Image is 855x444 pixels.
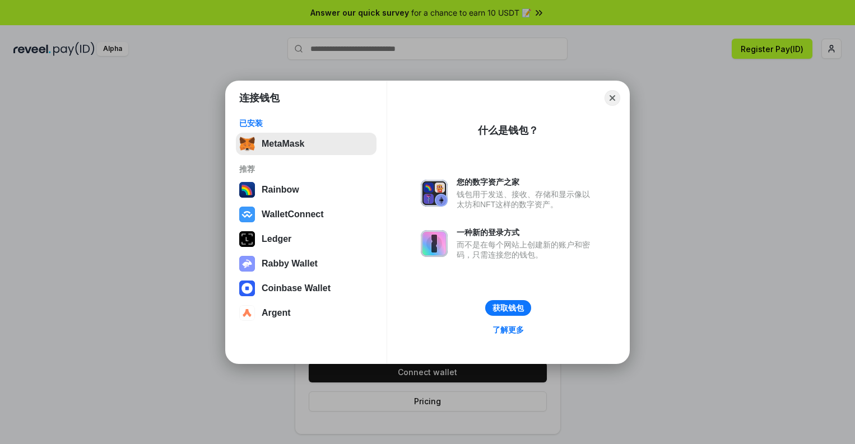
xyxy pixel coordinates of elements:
button: Ledger [236,228,377,250]
div: 获取钱包 [492,303,524,313]
div: 钱包用于发送、接收、存储和显示像以太坊和NFT这样的数字资产。 [457,189,596,209]
div: Coinbase Wallet [262,283,331,293]
img: svg+xml,%3Csvg%20xmlns%3D%22http%3A%2F%2Fwww.w3.org%2F2000%2Fsvg%22%20fill%3D%22none%22%20viewBox... [421,180,448,207]
button: Close [605,90,620,106]
div: Argent [262,308,291,318]
button: Rabby Wallet [236,253,377,275]
img: svg+xml,%3Csvg%20width%3D%2228%22%20height%3D%2228%22%20viewBox%3D%220%200%2028%2028%22%20fill%3D... [239,207,255,222]
div: 了解更多 [492,325,524,335]
img: svg+xml,%3Csvg%20width%3D%2228%22%20height%3D%2228%22%20viewBox%3D%220%200%2028%2028%22%20fill%3D... [239,305,255,321]
div: MetaMask [262,139,304,149]
div: WalletConnect [262,209,324,219]
div: 一种新的登录方式 [457,227,596,237]
div: 什么是钱包？ [478,124,538,137]
img: svg+xml,%3Csvg%20fill%3D%22none%22%20height%3D%2233%22%20viewBox%3D%220%200%2035%2033%22%20width%... [239,136,255,152]
button: MetaMask [236,133,377,155]
button: Argent [236,302,377,324]
div: 已安装 [239,118,373,128]
button: Coinbase Wallet [236,277,377,300]
a: 了解更多 [486,323,531,337]
button: WalletConnect [236,203,377,226]
div: 而不是在每个网站上创建新的账户和密码，只需连接您的钱包。 [457,240,596,260]
div: Rainbow [262,185,299,195]
button: Rainbow [236,179,377,201]
div: 您的数字资产之家 [457,177,596,187]
button: 获取钱包 [485,300,531,316]
div: Rabby Wallet [262,259,318,269]
img: svg+xml,%3Csvg%20width%3D%2228%22%20height%3D%2228%22%20viewBox%3D%220%200%2028%2028%22%20fill%3D... [239,281,255,296]
h1: 连接钱包 [239,91,280,105]
img: svg+xml,%3Csvg%20xmlns%3D%22http%3A%2F%2Fwww.w3.org%2F2000%2Fsvg%22%20width%3D%2228%22%20height%3... [239,231,255,247]
img: svg+xml,%3Csvg%20width%3D%22120%22%20height%3D%22120%22%20viewBox%3D%220%200%20120%20120%22%20fil... [239,182,255,198]
div: 推荐 [239,164,373,174]
img: svg+xml,%3Csvg%20xmlns%3D%22http%3A%2F%2Fwww.w3.org%2F2000%2Fsvg%22%20fill%3D%22none%22%20viewBox... [421,230,448,257]
div: Ledger [262,234,291,244]
img: svg+xml,%3Csvg%20xmlns%3D%22http%3A%2F%2Fwww.w3.org%2F2000%2Fsvg%22%20fill%3D%22none%22%20viewBox... [239,256,255,272]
